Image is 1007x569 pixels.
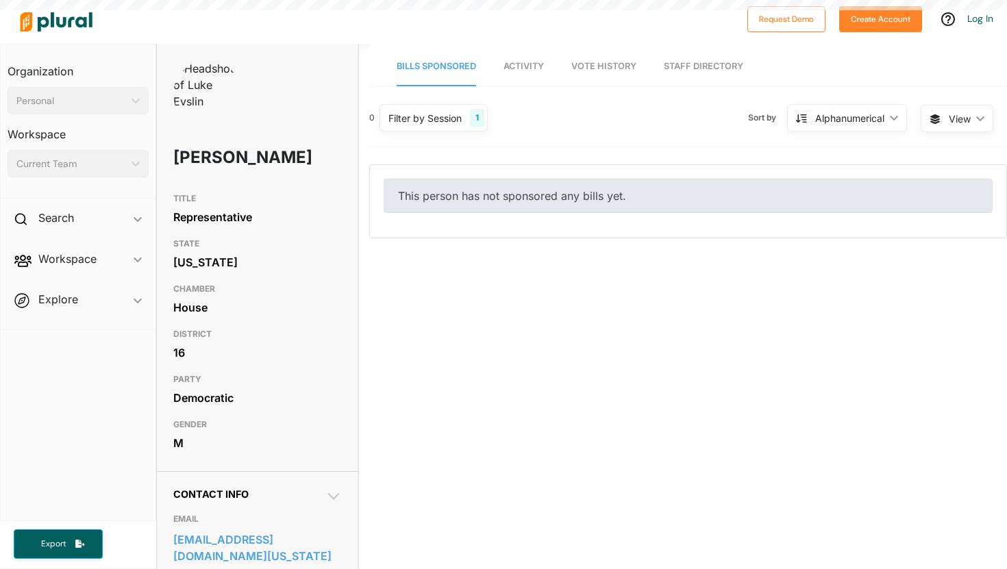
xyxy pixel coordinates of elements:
[815,111,884,125] div: Alphanumerical
[503,47,544,86] a: Activity
[470,109,484,127] div: 1
[173,252,341,273] div: [US_STATE]
[503,61,544,71] span: Activity
[369,112,375,124] div: 0
[839,6,922,32] button: Create Account
[397,47,476,86] a: Bills Sponsored
[949,112,971,126] span: View
[173,388,341,408] div: Democratic
[664,47,743,86] a: Staff Directory
[8,51,149,81] h3: Organization
[173,190,341,207] h3: TITLE
[173,297,341,318] div: House
[173,60,242,110] img: Headshot of Luke Evslin
[747,11,825,25] a: Request Demo
[32,538,75,550] span: Export
[173,137,274,178] h1: [PERSON_NAME]
[173,529,341,566] a: [EMAIL_ADDRESS][DOMAIN_NAME][US_STATE]
[16,94,126,108] div: Personal
[173,416,341,433] h3: GENDER
[839,11,922,25] a: Create Account
[38,210,74,225] h2: Search
[173,207,341,227] div: Representative
[173,371,341,388] h3: PARTY
[173,326,341,342] h3: DISTRICT
[747,6,825,32] button: Request Demo
[571,47,636,86] a: Vote History
[571,61,636,71] span: Vote History
[173,488,249,500] span: Contact Info
[397,61,476,71] span: Bills Sponsored
[8,114,149,144] h3: Workspace
[173,511,341,527] h3: EMAIL
[384,179,993,213] div: This person has not sponsored any bills yet.
[748,112,787,124] span: Sort by
[14,529,103,559] button: Export
[173,433,341,453] div: M
[173,342,341,363] div: 16
[967,12,993,25] a: Log In
[173,236,341,252] h3: STATE
[388,111,462,125] div: Filter by Session
[173,281,341,297] h3: CHAMBER
[16,157,126,171] div: Current Team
